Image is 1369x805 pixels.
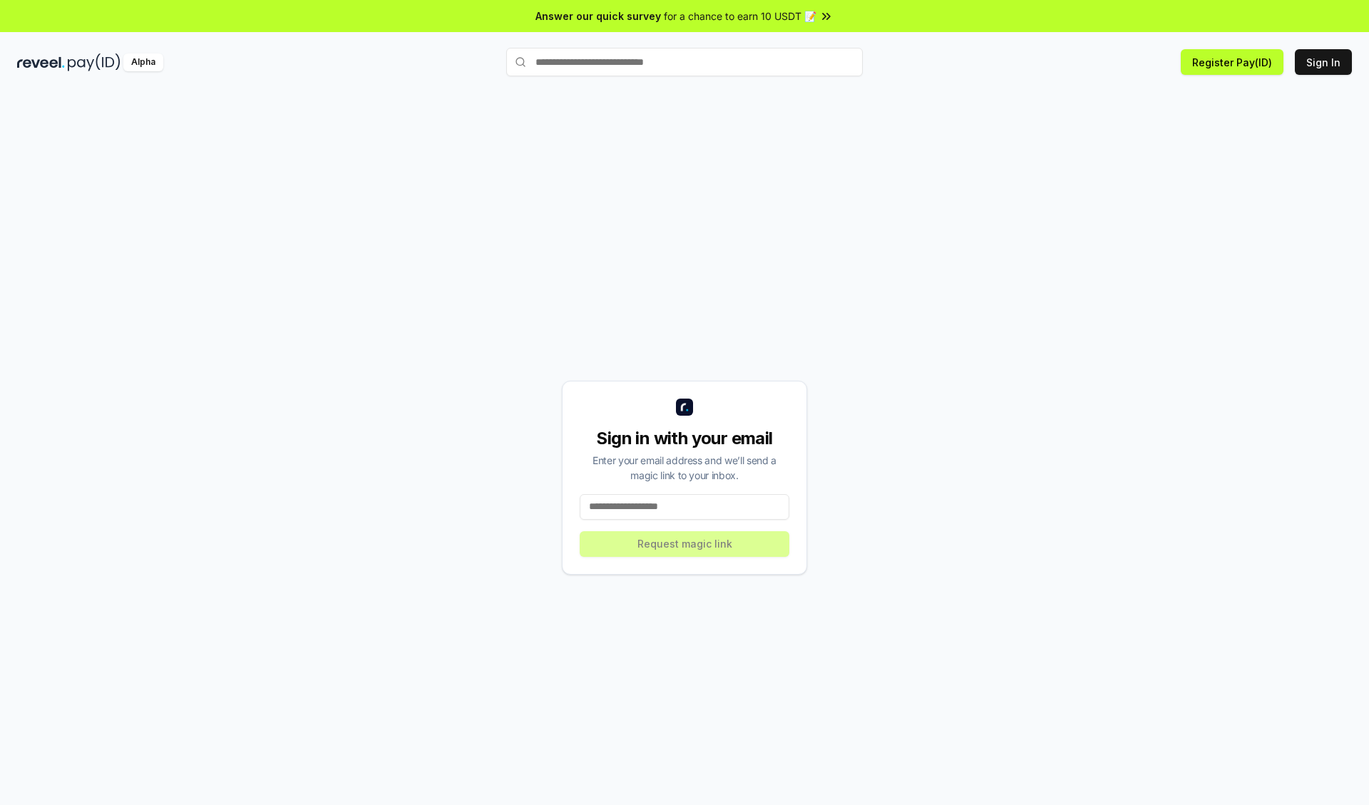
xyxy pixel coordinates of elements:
img: reveel_dark [17,53,65,71]
button: Sign In [1295,49,1352,75]
button: Register Pay(ID) [1181,49,1283,75]
div: Enter your email address and we’ll send a magic link to your inbox. [580,453,789,483]
div: Alpha [123,53,163,71]
img: pay_id [68,53,121,71]
span: Answer our quick survey [535,9,661,24]
div: Sign in with your email [580,427,789,450]
span: for a chance to earn 10 USDT 📝 [664,9,816,24]
img: logo_small [676,399,693,416]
